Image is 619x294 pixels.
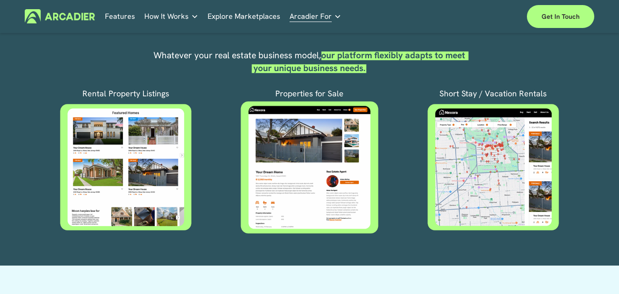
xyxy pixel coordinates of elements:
iframe: Chat Widget [573,250,619,294]
p: Properties for Sale [220,87,398,100]
p: Short Stay / Vacation Rentals [416,87,570,100]
p: Whatever your real estate business model, [147,49,472,75]
strong: our platform flexibly adapts to meet your unique business needs. [253,50,468,74]
img: Arcadier [25,9,95,23]
span: Arcadier For [290,10,332,23]
h2: Flexible Application Across Real Estate [172,16,448,34]
a: Features [105,9,135,23]
p: Rental Property Listings [74,87,178,100]
a: Get in touch [527,5,594,28]
span: How It Works [144,10,189,23]
a: folder dropdown [290,9,341,23]
a: folder dropdown [144,9,198,23]
a: Explore Marketplaces [208,9,280,23]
